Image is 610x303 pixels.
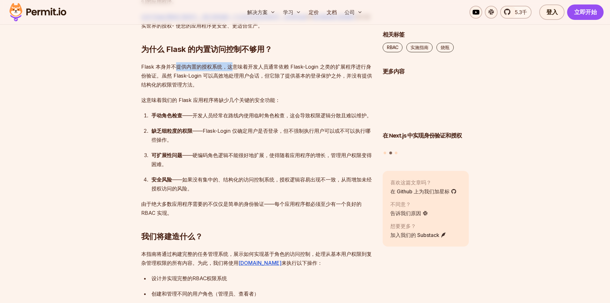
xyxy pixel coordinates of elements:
[151,128,370,143] font: ——Flask-Login 仅确定用户是否登录，但不强制执行用户可以或不可以执行哪些操作。
[245,6,278,19] button: 解决方案
[383,80,469,148] li: 2 之 3
[6,1,69,23] img: 许可证标志
[141,201,362,216] font: 由于绝大多数应用程序需要的不仅仅是简单的身份验证——每个应用程序都必须至少有一个良好的 RBAC 实现。
[567,4,604,20] a: 立即开始
[383,80,469,156] div: 帖子
[390,188,457,195] a: 在 Github 上为我们加星标
[383,131,462,139] font: 在 Next.js 中实现身份验证和授权
[141,251,372,266] font: 本指南将通过构建完整的任务管理系统，展示如何实现基于角色的访问控制，处理从基本用户权限到复杂管理权限的所有内容。为此，我们将使用
[390,209,428,217] a: 告诉我们原因
[383,80,469,128] img: 在 Next.js 中实现身份验证和授权
[151,112,182,119] font: 手动角色检查
[283,9,293,15] font: 学习
[411,45,428,50] font: 实施指南
[141,63,372,88] font: Flask 本身并不提供内置的授权系统，这意味着开发人员通常依赖 Flask-Login 之类的扩展程序进行身份验证。虽然 Flask-Login 可以高效地处理用户会话，但它除了提供基本的登录...
[151,152,372,167] font: ——硬编码角色逻辑不能很好地扩展，使得随着应用程序的增长，管理用户权限变得困难。
[342,6,365,19] button: 公司
[546,8,557,16] font: 登入
[151,290,259,297] font: 创建和管理不同的用户角色（管理员、查看者）
[500,6,532,19] a: 5.3千
[151,152,182,158] font: 可扩展性问题
[151,275,227,282] font: 设计并实现完整的RBAC权限系统
[441,45,450,50] font: 烧瓶
[327,9,337,15] font: 文档
[309,9,319,15] font: 定价
[306,6,321,19] a: 定价
[281,6,304,19] button: 学习
[574,8,597,16] font: 立即开始
[389,152,392,155] button: 转至幻灯片 2
[383,67,404,75] font: 更多内容
[406,43,433,52] a: 实施指南
[390,179,431,186] font: 喜欢这篇文章吗？
[390,201,411,207] font: 不同意？
[390,223,416,229] font: 想要更多？
[141,97,280,103] font: 这意味着我们的 Flask 应用程序将缺少几个关键的安全功能：
[539,4,565,20] a: 登入
[281,260,322,266] font: 来执行以下操作：
[345,9,355,15] font: 公司
[383,43,403,52] a: RBAC
[151,128,192,134] font: 缺乏细粒度的权限
[387,45,398,50] font: RBAC
[239,260,281,266] a: [DOMAIN_NAME]
[141,45,272,54] font: 为什么 Flask 的内置访问控制不够用？
[151,176,372,192] font: ——如果没有集中的、结构化的访问控制系统，授权逻辑容易出现不一致，从而增加未经授权访问的风险。
[383,30,404,38] font: 相关标签
[141,232,203,241] font: 我们将建造什么？
[390,231,446,239] a: 加入我们的 Substack
[151,176,172,183] font: 安全风险
[384,152,386,155] button: 转至幻灯片 1
[182,112,372,119] font: ——开发人员经常在路线内使用临时角色检查，这会导致权限逻辑分散且难以维护。
[436,43,454,52] a: 烧瓶
[141,13,370,29] font: 演示真实世界的授权
[172,22,263,29] font: - 使您的应用程序更安全、更适合生产。
[247,9,268,15] font: 解决方案
[324,6,339,19] a: 文档
[395,152,397,155] button: 转至幻灯片 3
[515,9,527,15] font: 5.3千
